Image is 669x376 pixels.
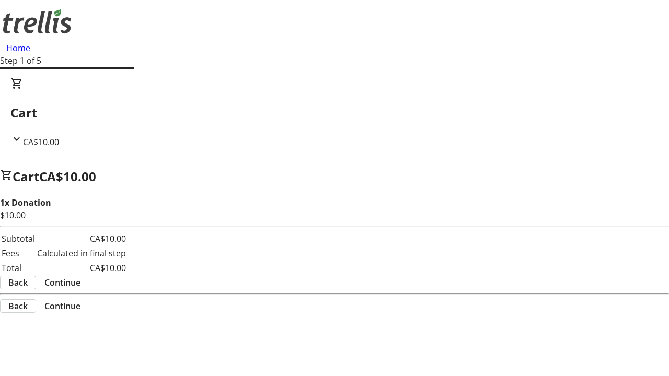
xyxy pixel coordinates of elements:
[23,136,59,148] span: CA$10.00
[37,246,126,260] td: Calculated in final step
[36,300,89,312] button: Continue
[1,261,36,275] td: Total
[10,103,659,122] h2: Cart
[44,300,80,312] span: Continue
[36,276,89,289] button: Continue
[13,168,39,185] span: Cart
[1,232,36,245] td: Subtotal
[37,232,126,245] td: CA$10.00
[10,77,659,148] div: CartCA$10.00
[39,168,96,185] span: CA$10.00
[37,261,126,275] td: CA$10.00
[1,246,36,260] td: Fees
[8,276,28,289] span: Back
[8,300,28,312] span: Back
[44,276,80,289] span: Continue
